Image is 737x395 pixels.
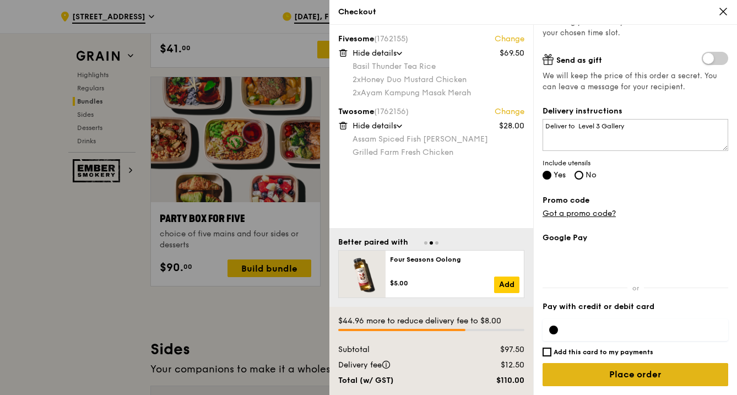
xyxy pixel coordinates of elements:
[353,147,524,158] div: Grilled Farm Fresh Chicken
[554,170,566,180] span: Yes
[464,375,531,386] div: $110.00
[390,255,519,264] div: Four Seasons Oolong
[586,170,597,180] span: No
[424,241,427,245] span: Go to slide 1
[332,344,464,355] div: Subtotal
[543,363,728,386] input: Place order
[353,88,524,99] div: Ayam Kampung Masak Merah
[494,277,519,293] a: Add
[338,237,408,248] div: Better paired with
[338,34,524,45] div: Fivesome
[575,171,583,180] input: No
[464,344,531,355] div: $97.50
[374,34,408,44] span: (1762155)
[390,279,494,288] div: $5.00
[543,250,728,274] iframe: Secure payment button frame
[353,88,361,98] span: 2x
[338,106,524,117] div: Twosome
[543,171,551,180] input: Yes
[332,360,464,371] div: Delivery fee
[500,48,524,59] div: $69.50
[338,7,728,18] div: Checkout
[543,209,616,218] a: Got a promo code?
[464,360,531,371] div: $12.50
[556,56,602,65] span: Send as gift
[374,107,409,116] span: (1762156)
[543,348,551,356] input: Add this card to my payments
[543,71,728,93] span: We will keep the price of this order a secret. You can leave a message for your recipient.
[353,74,524,85] div: Honey Duo Mustard Chicken
[543,159,728,167] span: Include utensils
[353,75,361,84] span: 2x
[332,375,464,386] div: Total (w/ GST)
[430,241,433,245] span: Go to slide 2
[353,134,524,145] div: Assam Spiced Fish [PERSON_NAME]
[495,34,524,45] a: Change
[543,106,728,117] label: Delivery instructions
[338,316,524,327] div: $44.96 more to reduce delivery fee to $8.00
[554,348,653,356] h6: Add this card to my payments
[567,326,722,334] iframe: Secure card payment input frame
[353,61,524,72] div: Basil Thunder Tea Rice
[495,106,524,117] a: Change
[543,301,728,312] label: Pay with credit or debit card
[543,195,728,206] label: Promo code
[499,121,524,132] div: $28.00
[353,48,397,58] span: Hide details
[543,232,728,244] label: Google Pay
[435,241,438,245] span: Go to slide 3
[353,121,397,131] span: Hide details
